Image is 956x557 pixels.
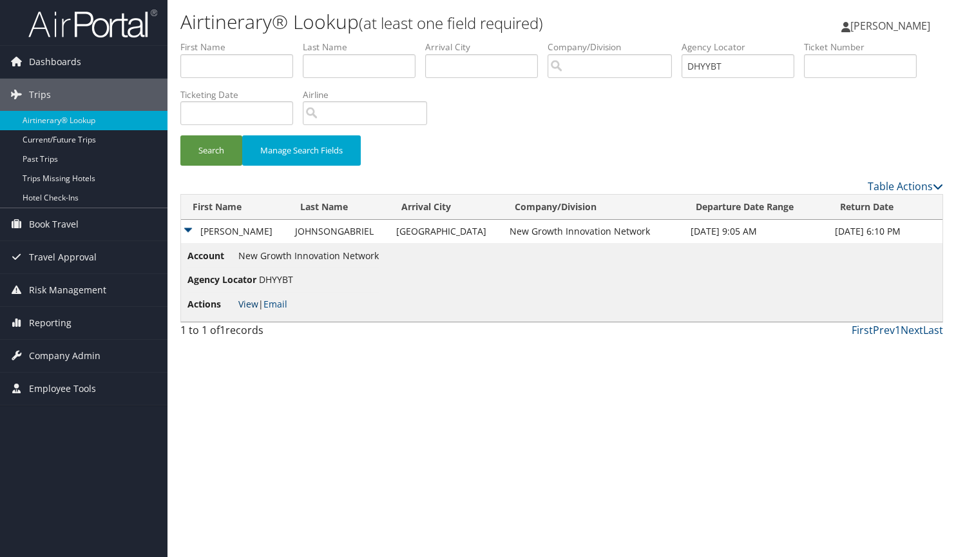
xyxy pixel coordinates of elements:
[259,273,293,286] span: DHYYBT
[303,88,437,101] label: Airline
[828,220,942,243] td: [DATE] 6:10 PM
[841,6,943,45] a: [PERSON_NAME]
[187,273,256,287] span: Agency Locator
[238,249,379,262] span: New Growth Innovation Network
[29,79,51,111] span: Trips
[29,46,81,78] span: Dashboards
[804,41,926,54] label: Ticket Number
[828,195,942,220] th: Return Date: activate to sort column ascending
[242,135,361,166] button: Manage Search Fields
[390,195,503,220] th: Arrival City: activate to sort column ascending
[28,8,157,39] img: airportal-logo.png
[263,298,287,310] a: Email
[29,373,96,405] span: Employee Tools
[503,220,685,243] td: New Growth Innovation Network
[873,323,895,337] a: Prev
[850,19,930,33] span: [PERSON_NAME]
[180,41,303,54] label: First Name
[180,8,689,35] h1: Airtinerary® Lookup
[180,322,357,344] div: 1 to 1 of records
[895,323,901,337] a: 1
[682,41,804,54] label: Agency Locator
[180,88,303,101] label: Ticketing Date
[390,220,503,243] td: [GEOGRAPHIC_DATA]
[425,41,548,54] label: Arrival City
[29,274,106,306] span: Risk Management
[29,241,97,273] span: Travel Approval
[684,220,828,243] td: [DATE] 9:05 AM
[359,12,543,34] small: (at least one field required)
[29,208,79,240] span: Book Travel
[503,195,685,220] th: Company/Division
[220,323,225,337] span: 1
[923,323,943,337] a: Last
[29,307,72,339] span: Reporting
[548,41,682,54] label: Company/Division
[187,297,236,311] span: Actions
[29,340,100,372] span: Company Admin
[868,179,943,193] a: Table Actions
[238,298,287,310] span: |
[181,195,289,220] th: First Name: activate to sort column descending
[852,323,873,337] a: First
[181,220,289,243] td: [PERSON_NAME]
[187,249,236,263] span: Account
[901,323,923,337] a: Next
[289,195,389,220] th: Last Name: activate to sort column ascending
[684,195,828,220] th: Departure Date Range: activate to sort column ascending
[180,135,242,166] button: Search
[303,41,425,54] label: Last Name
[238,298,258,310] a: View
[289,220,389,243] td: JOHNSONGABRIEL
